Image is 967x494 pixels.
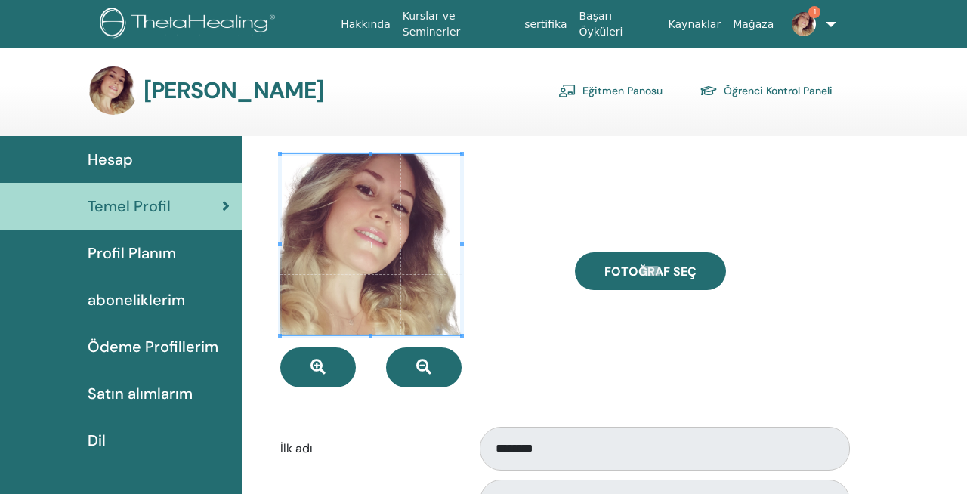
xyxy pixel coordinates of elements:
[269,434,465,463] label: İlk adı
[808,6,820,18] span: 1
[573,2,663,46] a: Başarı Öyküleri
[397,2,518,46] a: Kurslar ve Seminerler
[727,11,780,39] a: Mağaza
[89,66,137,115] img: default.jpg
[663,11,728,39] a: Kaynaklar
[558,79,663,103] a: Eğitmen Panosu
[88,195,171,218] span: Temel Profil
[88,429,106,452] span: Dil
[700,79,833,103] a: Öğrenci Kontrol Paneli
[604,264,697,279] span: Fotoğraf seç
[558,84,576,97] img: chalkboard-teacher.svg
[144,77,324,104] h3: [PERSON_NAME]
[88,382,193,405] span: Satın alımlarım
[88,242,176,264] span: Profil Planım
[792,12,816,36] img: default.jpg
[641,266,660,276] input: Fotoğraf seç
[100,8,280,42] img: logo.png
[518,11,573,39] a: sertifika
[88,148,133,171] span: Hesap
[335,11,397,39] a: Hakkında
[88,335,218,358] span: Ödeme Profillerim
[88,289,185,311] span: aboneliklerim
[700,85,718,97] img: graduation-cap.svg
